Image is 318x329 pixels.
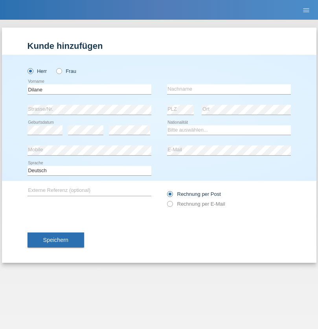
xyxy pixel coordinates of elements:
[28,68,33,73] input: Herr
[28,68,47,74] label: Herr
[167,201,225,207] label: Rechnung per E-Mail
[56,68,61,73] input: Frau
[28,232,84,247] button: Speichern
[298,7,314,12] a: menu
[167,201,172,211] input: Rechnung per E-Mail
[302,6,310,14] i: menu
[167,191,221,197] label: Rechnung per Post
[167,191,172,201] input: Rechnung per Post
[28,41,291,51] h1: Kunde hinzufügen
[43,237,68,243] span: Speichern
[56,68,76,74] label: Frau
